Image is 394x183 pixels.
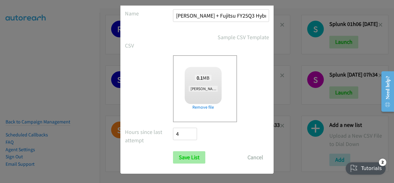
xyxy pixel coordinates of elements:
label: CSV [125,41,173,50]
iframe: Resource Center [376,67,394,116]
input: Save List [173,151,205,164]
label: Name [125,9,173,18]
span: MB [195,75,211,81]
a: Remove file [185,104,222,110]
label: Hours since last attempt [125,128,173,144]
a: Sample CSV Template [218,33,269,41]
iframe: Checklist [342,156,389,178]
strong: 0.1 [197,75,203,81]
button: Cancel [242,151,269,164]
span: [PERSON_NAME] + Fujitsu FY25Q3 Hybrid IT Microsoft - ANZ - Qualified [DATE]csv [189,86,325,92]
